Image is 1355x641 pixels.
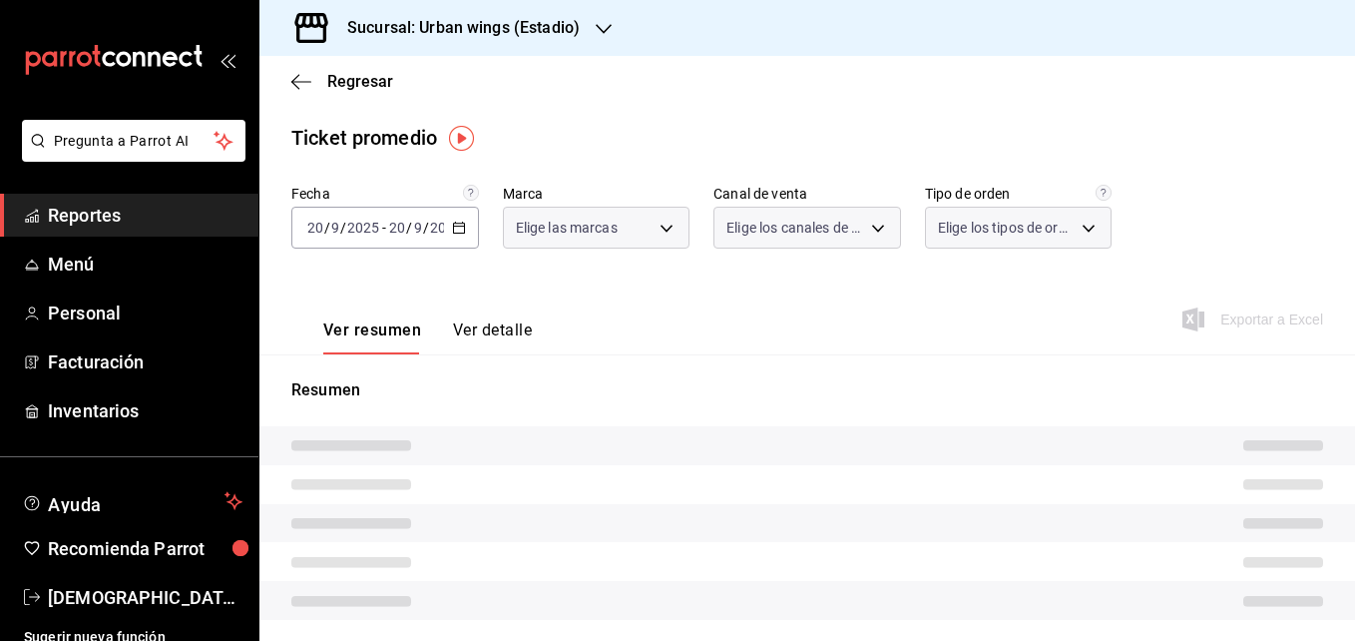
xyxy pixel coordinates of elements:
[22,120,245,162] button: Pregunta a Parrot AI
[925,187,1113,201] label: Tipo de orden
[449,126,474,151] img: Tooltip marker
[423,220,429,236] span: /
[340,220,346,236] span: /
[726,218,864,238] span: Elige los canales de venta
[48,348,242,375] span: Facturación
[306,220,324,236] input: --
[323,320,532,354] div: navigation tabs
[413,220,423,236] input: --
[463,185,479,201] svg: Información delimitada a máximo 62 días.
[406,220,412,236] span: /
[54,131,215,152] span: Pregunta a Parrot AI
[48,202,242,229] span: Reportes
[14,145,245,166] a: Pregunta a Parrot AI
[48,584,242,611] span: [DEMOGRAPHIC_DATA][PERSON_NAME]
[331,16,580,40] h3: Sucursal: Urban wings (Estadio)
[324,220,330,236] span: /
[48,300,242,326] span: Personal
[453,320,532,354] button: Ver detalle
[938,218,1076,238] span: Elige los tipos de orden
[346,220,380,236] input: ----
[382,220,386,236] span: -
[291,187,479,201] label: Fecha
[429,220,463,236] input: ----
[48,397,242,424] span: Inventarios
[713,187,901,201] label: Canal de venta
[291,123,437,153] div: Ticket promedio
[220,52,235,68] button: open_drawer_menu
[48,535,242,562] span: Recomienda Parrot
[503,187,690,201] label: Marca
[291,72,393,91] button: Regresar
[323,320,421,354] button: Ver resumen
[327,72,393,91] span: Regresar
[1096,185,1112,201] svg: Todas las órdenes contabilizan 1 comensal a excepción de órdenes de mesa con comensales obligator...
[516,218,618,238] span: Elige las marcas
[48,489,217,513] span: Ayuda
[48,251,242,278] span: Menú
[388,220,406,236] input: --
[291,378,1323,402] p: Resumen
[330,220,340,236] input: --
